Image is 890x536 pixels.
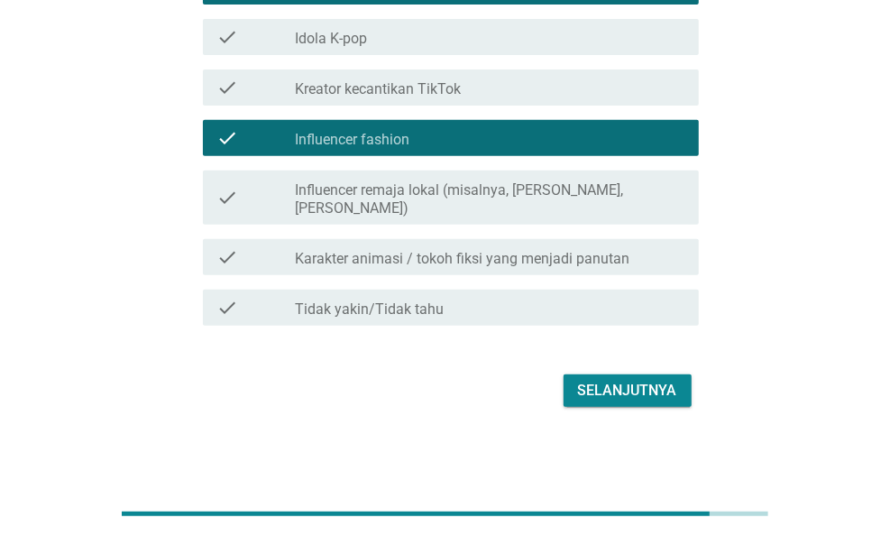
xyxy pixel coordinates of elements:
[217,178,239,217] i: check
[578,380,677,402] div: Selanjutnya
[217,26,239,48] i: check
[295,181,684,217] label: Influencer remaja lokal (misalnya, [PERSON_NAME], [PERSON_NAME])
[217,246,239,268] i: check
[564,374,692,407] button: Selanjutnya
[295,80,461,98] label: Kreator kecantikan TikTok
[217,297,239,319] i: check
[217,127,239,149] i: check
[295,300,444,319] label: Tidak yakin/Tidak tahu
[295,131,409,149] label: Influencer fashion
[217,77,239,98] i: check
[295,30,367,48] label: Idola K-pop
[295,250,629,268] label: Karakter animasi / tokoh fiksi yang menjadi panutan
